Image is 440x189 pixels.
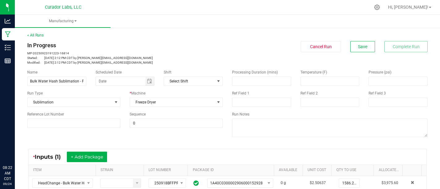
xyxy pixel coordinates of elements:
[5,44,11,51] inline-svg: Inventory
[369,91,386,95] span: Ref Field 3
[350,41,375,52] button: Save
[281,181,283,185] span: 0
[130,112,146,116] span: Sequence
[407,168,419,173] a: Sortable
[32,178,93,188] span: NO DATA FOUND
[33,168,93,173] a: ITEMSortable
[67,152,107,162] button: + Add Package
[3,165,12,182] p: 08:22 AM CDT
[379,168,400,173] a: Allocated CostSortable
[358,44,367,49] span: Save
[207,178,273,188] span: NO DATA FOUND
[45,5,81,10] span: Curador Labs, LLC
[193,168,272,173] a: PACKAGE IDSortable
[35,153,67,160] span: Inputs (1)
[210,181,263,185] span: 1A40C0300002906000152928
[149,168,185,173] a: LOT NUMBERSortable
[336,168,371,173] a: QTY TO USESortable
[5,31,11,37] inline-svg: Manufacturing
[382,181,398,185] span: $3,975.60
[96,77,145,86] input: Date
[27,60,44,65] span: Modified:
[5,58,11,64] inline-svg: Reports
[3,182,12,186] p: 09/24
[193,179,199,187] span: In Sync
[5,18,11,24] inline-svg: Analytics
[27,56,223,60] p: [DATE] 2:12 PM CDT by [PERSON_NAME][EMAIL_ADDRESS][DOMAIN_NAME]
[164,77,215,86] span: Select Shift
[149,179,178,187] span: 250918BFFPRPLP
[27,41,223,49] div: In Progress
[28,98,112,107] span: Sublimation
[101,168,141,173] a: STRAINSortable
[27,51,223,56] p: MP-20250923191223-16814
[27,70,37,74] span: Name
[373,4,381,10] div: Manage settings
[27,112,64,116] span: Reference Lot Number
[300,70,327,74] span: Temperature (F)
[6,140,25,158] iframe: Resource center
[232,91,249,95] span: Ref Field 1
[15,19,110,24] span: Manufacturing
[27,33,44,37] a: < All Runs
[308,168,329,173] a: Unit CostSortable
[145,77,154,86] span: Toggle calendar
[284,181,286,185] span: g
[27,60,223,65] p: [DATE] 2:12 PM CDT by [PERSON_NAME][EMAIL_ADDRESS][DOMAIN_NAME]
[15,15,110,28] a: Manufacturing
[131,91,145,95] span: Machine
[369,70,391,74] span: Pressure (psi)
[96,70,122,74] span: Scheduled Date
[164,70,171,74] span: Shift
[232,112,249,116] span: Run Notes
[27,56,44,60] span: Started:
[310,44,332,49] span: Cancel Run
[32,179,85,187] span: HeadChange - Bulk Water Hash Slurry - Purple Pie
[393,44,420,49] span: Complete Run
[130,98,215,107] span: Freeze Dryer
[27,90,43,96] span: Run Type
[310,181,326,185] span: $2.50637
[300,91,318,95] span: Ref Field 2
[384,41,428,52] button: Complete Run
[301,41,341,52] button: Cancel Run
[164,77,223,86] span: NO DATA FOUND
[232,70,278,74] span: Processing Duration (mins)
[279,168,300,173] a: AVAILABLESortable
[388,5,428,10] span: Hi, [PERSON_NAME]!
